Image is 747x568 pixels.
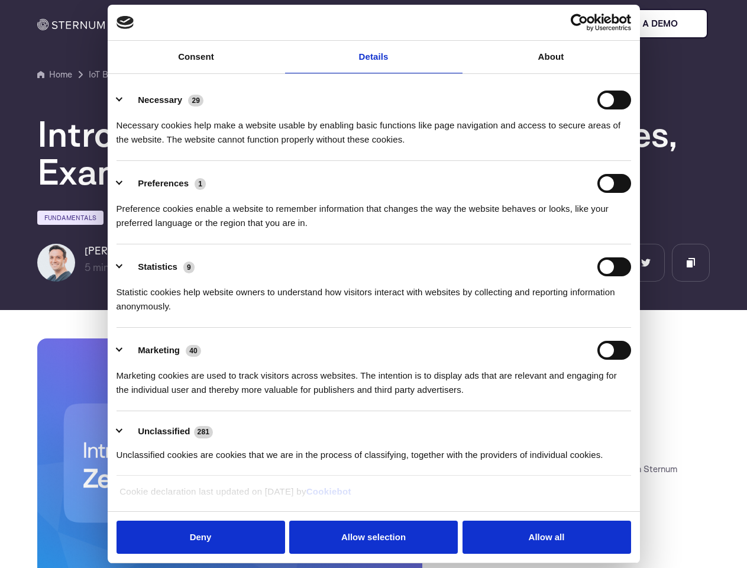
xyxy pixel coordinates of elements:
button: Allow all [463,521,631,554]
div: Statistic cookies help website owners to understand how visitors interact with websites by collec... [117,276,631,314]
a: Cookiebot [306,486,351,496]
a: Products [138,2,192,45]
button: Preferences (1) [117,174,214,193]
div: Preference cookies enable a website to remember information that changes the way the website beha... [117,193,631,230]
a: About [463,41,640,73]
button: Necessary (29) [117,91,211,109]
div: Necessary cookies help make a website usable by enabling basic functions like page navigation and... [117,109,631,147]
span: 281 [194,426,214,438]
a: Book a demo [598,9,708,38]
a: Fundamentals [37,211,104,225]
span: 9 [183,262,195,273]
button: Statistics (9) [117,257,202,276]
a: Details [285,41,463,73]
label: Statistics [138,262,177,271]
img: sternum iot [683,19,692,28]
label: Preferences [138,179,189,188]
button: Unclassified (281) [117,424,221,439]
h1: Introduction to Zephyr RTOS: Features, Examples, Benefits and Challenges [37,115,710,191]
a: Company [363,2,420,45]
a: Solutions [211,2,266,45]
span: 40 [186,345,201,357]
span: 5 [85,261,90,273]
a: Usercentrics Cookiebot - opens in a new window [528,14,631,31]
h6: [PERSON_NAME] [85,244,173,258]
img: logo [117,16,134,29]
div: Cookie declaration last updated on [DATE] by [111,485,636,508]
span: min read | [85,261,137,273]
img: Igal Zeifman [37,244,75,282]
label: Marketing [138,346,180,354]
span: 1 [195,178,206,190]
a: Resources [284,2,344,45]
button: Marketing (40) [117,341,209,360]
a: Consent [108,41,285,73]
div: Marketing cookies are used to track visitors across websites. The intention is to display ads tha... [117,360,631,397]
span: 29 [188,95,203,106]
a: IoT Blog [89,67,120,82]
label: Necessary [138,95,182,104]
a: Home [37,67,72,82]
div: Unclassified cookies are cookies that we are in the process of classifying, together with the pro... [117,439,631,462]
button: Allow selection [289,521,458,554]
button: Deny [117,521,285,554]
